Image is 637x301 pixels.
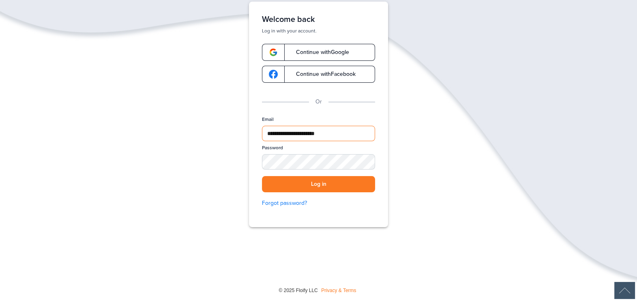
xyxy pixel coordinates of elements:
[321,288,356,293] a: Privacy & Terms
[614,282,635,299] img: Back to Top
[315,97,322,106] p: Or
[262,144,283,151] label: Password
[288,49,349,55] span: Continue with Google
[279,288,317,293] span: © 2025 Floify LLC
[262,176,375,193] button: Log in
[262,116,274,123] label: Email
[262,28,375,34] p: Log in with your account.
[262,66,375,83] a: google-logoContinue withFacebook
[269,70,278,79] img: google-logo
[262,44,375,61] a: google-logoContinue withGoogle
[288,71,356,77] span: Continue with Facebook
[269,48,278,57] img: google-logo
[262,154,375,170] input: Password
[614,282,635,299] div: Scroll Back to Top
[262,15,375,24] h1: Welcome back
[262,199,375,208] a: Forgot password?
[262,126,375,141] input: Email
